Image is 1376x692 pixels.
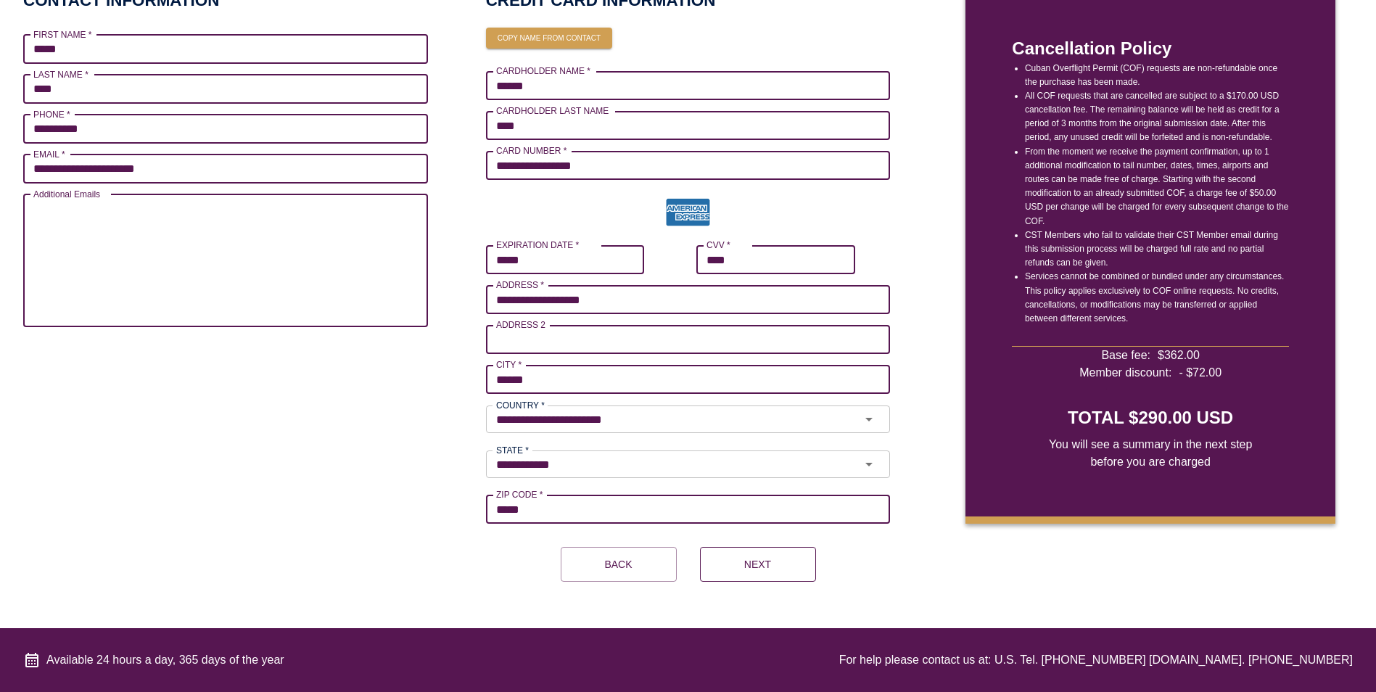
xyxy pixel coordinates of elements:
label: CARDHOLDER NAME * [496,65,590,77]
button: Back [561,547,677,582]
div: Available 24 hours a day, 365 days of the year [23,651,284,669]
img: American express [662,191,714,234]
span: - $ 72.00 [1179,364,1221,382]
label: CARD NUMBER * [496,144,567,157]
label: FIRST NAME * [33,28,91,41]
span: You will see a summary in the next step before you are charged [1040,436,1261,471]
button: Open [853,454,886,474]
li: CST Members who fail to validate their CST Member email during this submission process will be ch... [1025,228,1289,271]
span: Base fee: [1101,347,1150,364]
li: Cuban Overflight Permit (COF) requests are non-refundable once the purchase has been made. [1025,62,1289,89]
span: $ 362.00 [1158,347,1200,364]
label: EMAIL * [33,148,65,160]
label: COUNTRY * [496,399,545,411]
button: Copy name from contact [486,28,612,49]
label: EXPIRATION DATE * [496,239,579,251]
label: ZIP CODE * [496,488,543,501]
label: ADDRESS * [496,279,544,291]
div: For help please contact us at: U.S. Tel. [PHONE_NUMBER] [DOMAIN_NAME]. [PHONE_NUMBER] [839,651,1353,669]
p: Up to X email addresses separated by a comma [33,329,418,344]
li: Services cannot be combined or bundled under any circumstances. This policy applies exclusively t... [1025,270,1289,326]
label: STATE * [496,444,529,456]
label: CITY * [496,358,522,371]
label: CARDHOLDER LAST NAME [496,104,609,117]
li: All COF requests that are cancelled are subject to a $170.00 USD cancellation fee. The remaining ... [1025,89,1289,145]
button: Next [700,547,816,582]
li: From the moment we receive the payment confirmation, up to 1 additional modification to tail numb... [1025,145,1289,228]
label: ADDRESS 2 [496,318,545,331]
label: LAST NAME * [33,68,88,81]
label: PHONE * [33,108,70,120]
label: CVV * [706,239,730,251]
h4: TOTAL $290.00 USD [1068,405,1233,430]
p: Cancellation Policy [1012,36,1289,62]
label: Additional Emails [33,188,100,200]
button: Open [853,409,886,429]
span: Member discount: [1079,364,1171,382]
